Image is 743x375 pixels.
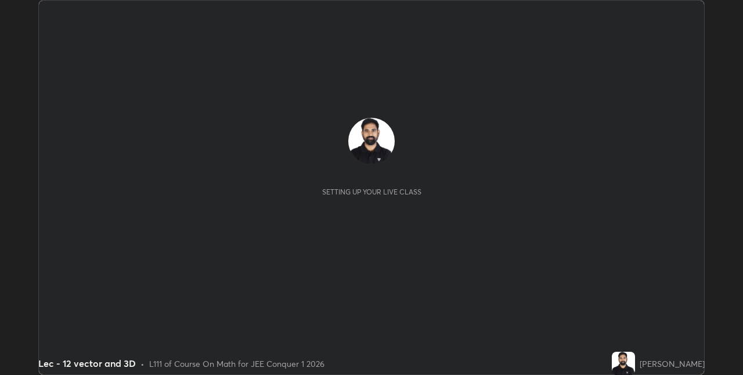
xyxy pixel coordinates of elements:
div: Lec - 12 vector and 3D [38,356,136,370]
div: [PERSON_NAME] [640,358,705,370]
div: L111 of Course On Math for JEE Conquer 1 2026 [149,358,324,370]
div: Setting up your live class [322,187,421,196]
img: 04b9fe4193d640e3920203b3c5aed7f4.jpg [612,352,635,375]
div: • [140,358,145,370]
img: 04b9fe4193d640e3920203b3c5aed7f4.jpg [348,118,395,164]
